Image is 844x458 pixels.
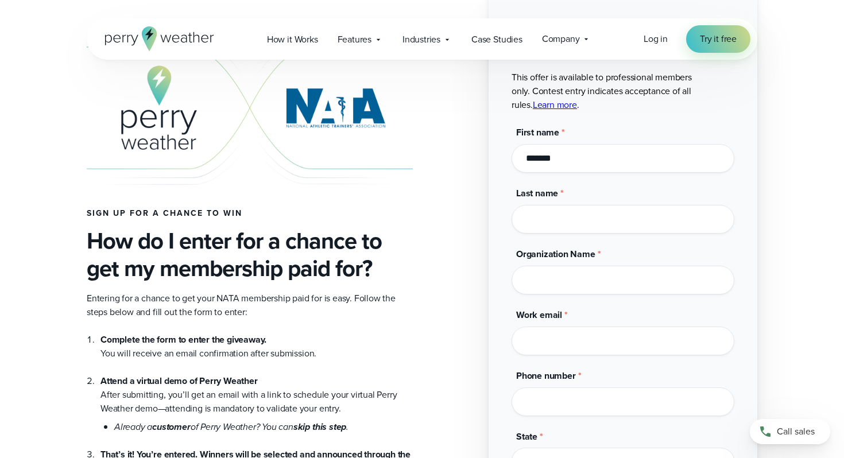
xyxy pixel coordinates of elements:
[700,32,737,46] span: Try it free
[516,430,537,443] span: State
[750,419,830,444] a: Call sales
[512,15,734,112] p: **IMPORTANT** If you've already registered and paid for your 2026 NATA membership, you're not eli...
[87,292,413,319] p: Entering for a chance to get your NATA membership paid for is easy. Follow the steps below and fi...
[114,420,349,433] em: Already a of Perry Weather? You can .
[516,187,558,200] span: Last name
[644,32,668,46] a: Log in
[100,360,413,434] li: After submitting, you’ll get an email with a link to schedule your virtual Perry Weather demo—att...
[516,308,562,321] span: Work email
[686,25,750,53] a: Try it free
[542,32,580,46] span: Company
[462,28,532,51] a: Case Studies
[644,32,668,45] span: Log in
[293,420,346,433] strong: skip this step
[402,33,440,46] span: Industries
[516,247,595,261] span: Organization Name
[100,333,266,346] strong: Complete the form to enter the giveaway.
[152,420,190,433] strong: customer
[338,33,371,46] span: Features
[516,126,559,139] span: First name
[471,33,522,46] span: Case Studies
[87,227,413,282] h3: How do I enter for a chance to get my membership paid for?
[87,209,413,218] h4: Sign up for a chance to win
[777,425,815,438] span: Call sales
[100,374,258,387] strong: Attend a virtual demo of Perry Weather
[516,369,576,382] span: Phone number
[100,333,413,360] li: You will receive an email confirmation after submission.
[533,98,577,111] a: Learn more
[267,33,318,46] span: How it Works
[257,28,328,51] a: How it Works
